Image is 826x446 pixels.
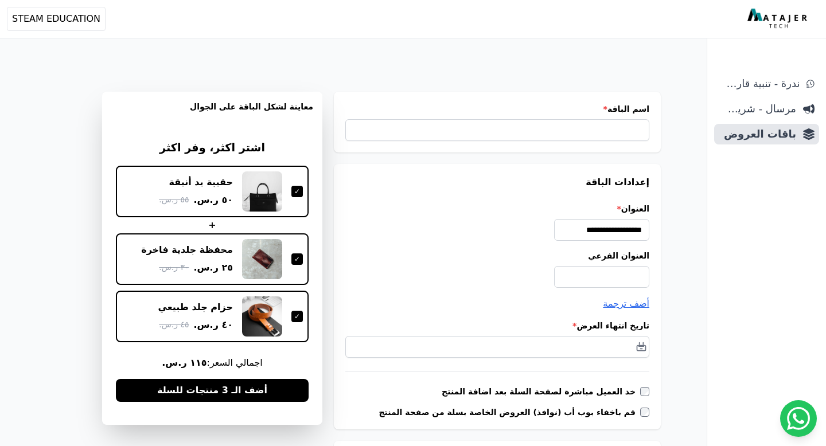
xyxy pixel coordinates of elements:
h3: معاينة لشكل الباقة على الجوال [111,101,313,126]
div: + [116,218,309,232]
div: حقيبة يد أنيقة [169,176,233,189]
button: أضف ترجمة [603,297,649,311]
span: ٥٥ ر.س. [159,194,189,206]
span: أضف ترجمة [603,298,649,309]
img: محفظة جلدية فاخرة [242,239,282,279]
label: خذ العميل مباشرة لصفحة السلة بعد اضافة المنتج [442,386,640,397]
button: أضف الـ 3 منتجات للسلة [116,379,309,402]
span: أضف الـ 3 منتجات للسلة [157,384,267,397]
span: ٢٥ ر.س. [193,261,233,275]
img: حقيبة يد أنيقة [242,171,282,212]
span: ٤٥ ر.س. [159,319,189,331]
label: اسم الباقة [345,103,649,115]
div: محفظة جلدية فاخرة [141,244,233,256]
div: حزام جلد طبيعي [158,301,233,314]
span: ٤٠ ر.س. [193,318,233,332]
label: تاريخ انتهاء العرض [345,320,649,331]
span: ندرة - تنبية قارب علي النفاذ [719,76,800,92]
button: STEAM EDUCATION [7,7,106,31]
img: حزام جلد طبيعي [242,296,282,337]
label: قم باخفاء بوب أب (نوافذ) العروض الخاصة بسلة من صفحة المنتج [379,406,640,418]
span: ٥٠ ر.س. [193,193,233,207]
h3: إعدادات الباقة [345,175,649,189]
span: مرسال - شريط دعاية [719,101,796,117]
img: MatajerTech Logo [747,9,810,29]
label: العنوان [345,203,649,214]
h3: اشتر اكثر، وفر اكثر [116,140,309,157]
span: اجمالي السعر: [116,356,309,370]
span: باقات العروض [719,126,796,142]
label: العنوان الفرعي [345,250,649,261]
span: STEAM EDUCATION [12,12,100,26]
span: ٣٠ ر.س. [159,261,189,273]
b: ١١٥ ر.س. [162,357,206,368]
